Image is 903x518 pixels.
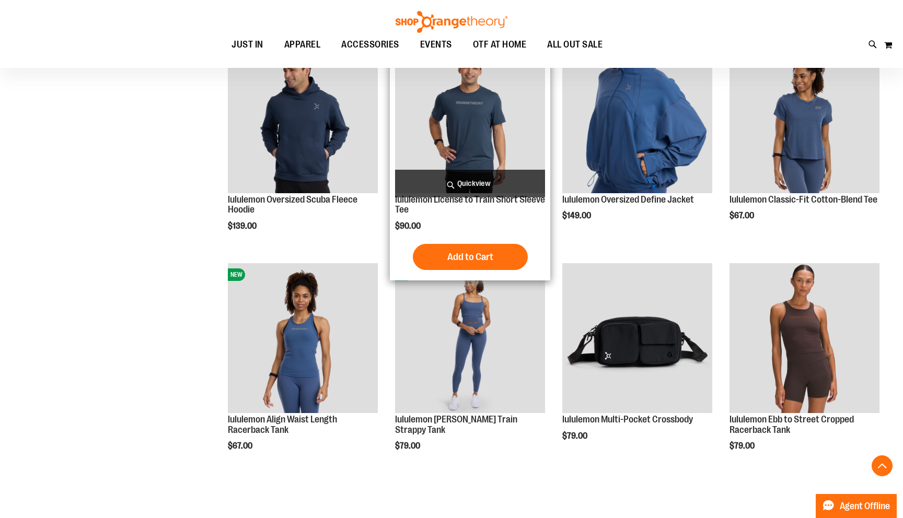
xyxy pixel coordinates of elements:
[562,194,694,205] a: lululemon Oversized Define Jacket
[395,43,545,195] a: lululemon License to Train Short Sleeve TeeNEW
[223,38,383,258] div: product
[223,258,383,478] div: product
[840,501,890,511] span: Agent Offline
[816,494,897,518] button: Agent Offline
[395,263,545,413] img: lululemon Wunder Train Strappy Tank
[547,33,603,56] span: ALL OUT SALE
[390,258,550,478] div: product
[447,251,493,263] span: Add to Cart
[730,414,854,435] a: lululemon Ebb to Street Cropped Racerback Tank
[730,211,756,220] span: $67.00
[395,170,545,197] a: Quickview
[341,33,399,56] span: ACCESSORIES
[730,194,877,205] a: lululemon Classic-Fit Cotton-Blend Tee
[562,43,712,193] img: lululemon Oversized Define Jacket
[562,263,712,413] img: lululemon Multi-Pocket Crossbody
[730,43,879,195] a: lululemon Classic-Fit Cotton-Blend TeeNEW
[228,263,378,415] a: lululemon Align Waist Length Racerback TankNEW
[473,33,527,56] span: OTF AT HOME
[557,258,717,467] div: product
[557,38,717,248] div: product
[724,38,885,248] div: product
[395,221,422,231] span: $90.00
[395,43,545,193] img: lululemon License to Train Short Sleeve Tee
[231,33,263,56] span: JUST IN
[395,414,517,435] a: lululemon [PERSON_NAME] Train Strappy Tank
[228,263,378,413] img: lululemon Align Waist Length Racerback Tank
[228,194,357,215] a: lululemon Oversized Scuba Fleece Hoodie
[390,38,550,281] div: product
[395,194,545,215] a: lululemon License to Train Short Sleeve Tee
[284,33,321,56] span: APPAREL
[228,414,337,435] a: lululemon Align Waist Length Racerback Tank
[395,263,545,415] a: lululemon Wunder Train Strappy TankNEW
[872,455,893,476] button: Back To Top
[394,11,509,33] img: Shop Orangetheory
[395,441,422,451] span: $79.00
[562,211,593,220] span: $149.00
[562,43,712,195] a: lululemon Oversized Define JacketNEW
[228,43,378,193] img: lululemon Oversized Scuba Fleece Hoodie
[730,43,879,193] img: lululemon Classic-Fit Cotton-Blend Tee
[730,263,879,413] img: lululemon Ebb to Street Cropped Racerback Tank
[228,43,378,195] a: lululemon Oversized Scuba Fleece HoodieNEW
[562,414,693,425] a: lululemon Multi-Pocket Crossbody
[562,431,589,441] span: $79.00
[228,221,258,231] span: $139.00
[730,263,879,415] a: lululemon Ebb to Street Cropped Racerback Tank
[562,263,712,415] a: lululemon Multi-Pocket Crossbody
[420,33,452,56] span: EVENTS
[228,441,254,451] span: $67.00
[413,244,528,270] button: Add to Cart
[730,441,756,451] span: $79.00
[228,268,245,281] span: NEW
[724,258,885,478] div: product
